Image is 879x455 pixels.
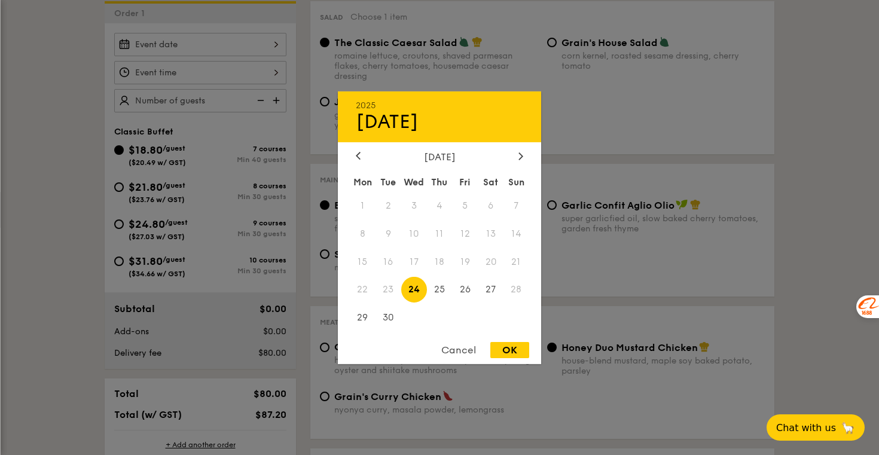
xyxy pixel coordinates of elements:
div: Sun [503,171,529,193]
span: 10 [401,221,427,246]
span: 🦙 [841,421,855,435]
span: 27 [478,277,503,303]
div: Cancel [429,342,488,358]
span: 23 [376,277,401,303]
span: 15 [350,249,376,274]
span: 19 [452,249,478,274]
div: Tue [376,171,401,193]
span: 6 [478,193,503,218]
span: 25 [427,277,453,303]
div: Sat [478,171,503,193]
div: [DATE] [356,110,523,133]
span: 28 [503,277,529,303]
span: 21 [503,249,529,274]
div: Fri [452,171,478,193]
span: 14 [503,221,529,246]
span: 24 [401,277,427,303]
span: 17 [401,249,427,274]
span: 7 [503,193,529,218]
span: 20 [478,249,503,274]
span: 5 [452,193,478,218]
span: 12 [452,221,478,246]
div: Mon [350,171,376,193]
button: Chat with us🦙 [767,414,865,441]
span: 13 [478,221,503,246]
span: 11 [427,221,453,246]
span: 22 [350,277,376,303]
span: 16 [376,249,401,274]
div: Wed [401,171,427,193]
span: 3 [401,193,427,218]
span: 1 [350,193,376,218]
div: OK [490,342,529,358]
span: 2 [376,193,401,218]
span: 4 [427,193,453,218]
span: 18 [427,249,453,274]
span: 8 [350,221,376,246]
div: Thu [427,171,453,193]
div: 2025 [356,100,523,110]
span: 26 [452,277,478,303]
span: 29 [350,305,376,331]
span: 30 [376,305,401,331]
div: [DATE] [356,151,523,162]
span: Chat with us [776,422,836,433]
span: 9 [376,221,401,246]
